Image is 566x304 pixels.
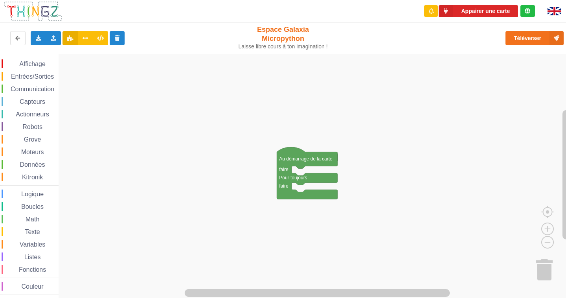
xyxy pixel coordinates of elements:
span: Entrées/Sorties [10,73,55,80]
span: Boucles [20,203,45,210]
span: Données [19,161,46,168]
img: gb.png [548,7,561,15]
span: Capteurs [18,98,46,105]
span: Fonctions [18,266,47,273]
span: Listes [23,254,42,260]
span: Math [24,216,41,223]
span: Robots [21,123,44,130]
span: Communication [9,86,55,92]
text: Pour toujours [279,175,307,181]
span: Kitronik [21,174,44,181]
span: Moteurs [20,149,45,155]
div: Laisse libre cours à ton imagination ! [235,43,331,50]
span: Variables [18,241,47,248]
div: Espace Galaxia Micropython [235,25,331,50]
button: Appairer une carte [439,5,518,17]
span: Affichage [18,61,46,67]
div: Tu es connecté au serveur de création de Thingz [520,5,535,17]
img: thingz_logo.png [4,1,62,22]
span: Couleur [20,283,45,290]
span: Logique [20,191,45,197]
span: Texte [24,228,41,235]
button: Téléverser [505,31,564,45]
text: faire [279,183,289,189]
text: faire [279,167,289,172]
text: Au démarrage de la carte [279,156,333,162]
span: Grove [23,136,42,143]
span: Actionneurs [15,111,50,118]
